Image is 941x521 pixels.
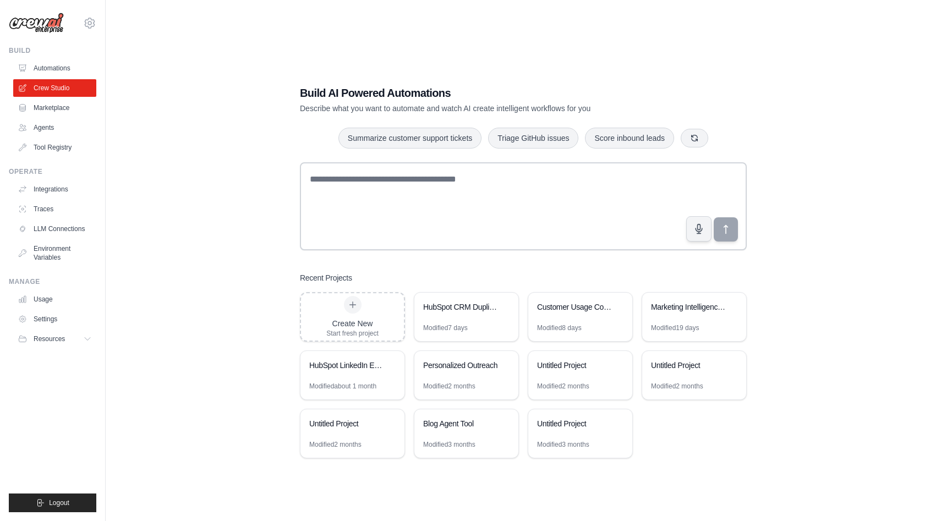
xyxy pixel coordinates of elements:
button: Click to speak your automation idea [686,216,712,242]
div: HubSpot CRM Duplicate Cleanup & Hygiene Automation [423,301,499,312]
div: Start fresh project [326,329,379,338]
button: Summarize customer support tickets [338,128,482,149]
a: Integrations [13,180,96,198]
a: Usage [13,290,96,308]
a: Automations [13,59,96,77]
div: Modified 2 months [537,382,589,391]
div: Modified about 1 month [309,382,376,391]
a: Marketplace [13,99,96,117]
div: Untitled Project [537,360,612,371]
a: LLM Connections [13,220,96,238]
button: Logout [9,493,96,512]
div: Modified 2 months [423,382,475,391]
div: Modified 3 months [537,440,589,449]
button: Triage GitHub issues [488,128,578,149]
div: Personalized Outreach [423,360,499,371]
div: Build [9,46,96,55]
h1: Build AI Powered Automations [300,85,670,101]
div: HubSpot LinkedIn Enrichment Automation [309,360,385,371]
div: Modified 8 days [537,323,582,332]
a: Environment Variables [13,240,96,266]
div: Modified 2 months [651,382,703,391]
button: Resources [13,330,96,348]
div: Modified 3 months [423,440,475,449]
a: Traces [13,200,96,218]
h3: Recent Projects [300,272,352,283]
a: Settings [13,310,96,328]
button: Score inbound leads [585,128,674,149]
span: Logout [49,498,69,507]
div: Marketing Intelligence & Personalization Workflow [651,301,726,312]
div: Untitled Project [651,360,726,371]
div: Customer Usage Compliance Monitor [537,301,612,312]
img: Logo [9,13,64,34]
div: Modified 7 days [423,323,468,332]
div: Modified 2 months [309,440,362,449]
a: Crew Studio [13,79,96,97]
a: Agents [13,119,96,136]
div: Operate [9,167,96,176]
div: Create New [326,318,379,329]
button: Get new suggestions [681,129,708,147]
div: Untitled Project [537,418,612,429]
div: Manage [9,277,96,286]
span: Resources [34,334,65,343]
div: Blog Agent Tool [423,418,499,429]
div: Modified 19 days [651,323,699,332]
a: Tool Registry [13,139,96,156]
p: Describe what you want to automate and watch AI create intelligent workflows for you [300,103,670,114]
div: Untitled Project [309,418,385,429]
